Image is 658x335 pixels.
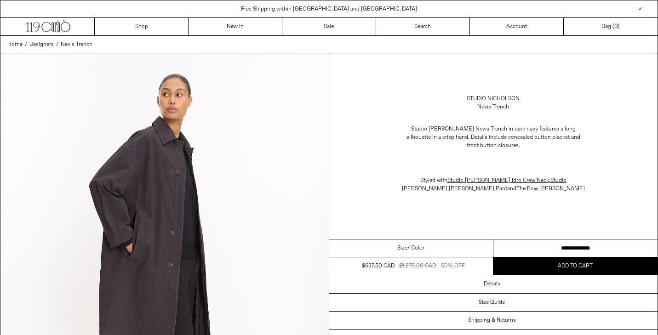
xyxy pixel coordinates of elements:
[399,262,436,270] div: $1,275.00 CAD
[484,281,500,287] h3: Details
[479,299,505,306] h3: Size Guide
[468,317,516,324] h3: Shipping & Returns
[56,40,58,49] span: /
[401,120,585,154] p: Studio [PERSON_NAME] Nevis Trench in dark navy features a long silhouette in a crisp hand. Detail...
[29,41,54,48] span: Designers
[558,262,593,270] span: Add to cart
[241,6,417,13] a: Free Shipping within [GEOGRAPHIC_DATA] and [GEOGRAPHIC_DATA]
[447,177,549,184] a: Studio [PERSON_NAME] Idro Crew Neck
[25,40,27,49] span: /
[407,244,424,252] span: / Color
[7,41,23,48] span: Home
[282,18,376,35] a: Sale
[516,185,585,193] a: The Row [PERSON_NAME]
[376,18,470,35] a: Search
[614,23,618,30] span: 0
[189,18,282,35] a: New In
[362,262,395,270] div: $637.50 CAD
[493,257,658,275] button: Add to cart
[564,18,658,35] a: Bag ()
[61,41,92,48] span: Nevis Trench
[477,103,509,111] div: Nevis Trench
[7,40,23,49] a: Home
[467,95,520,103] a: Studio Nicholson
[29,40,54,49] a: Designers
[402,177,585,193] span: Styled with , and
[614,23,619,31] span: )
[95,18,189,35] a: Shop
[441,262,465,270] div: 50% OFF
[470,18,564,35] a: Account
[61,40,92,49] a: Nevis Trench
[397,244,407,252] span: Size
